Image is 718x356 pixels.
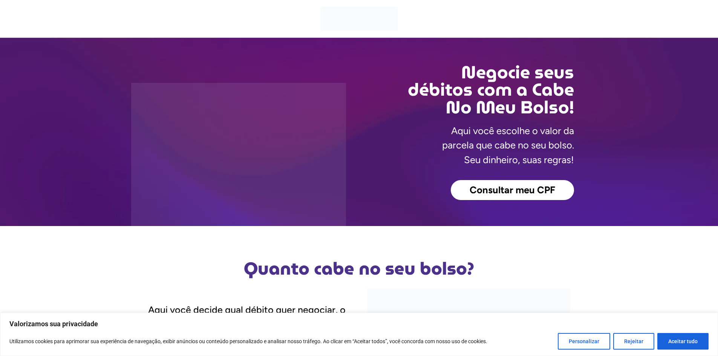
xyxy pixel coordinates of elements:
h2: Negocie seus débitos com a Cabe No Meu Bolso! [359,64,574,116]
p: Valorizamos sua privacidade [9,319,709,328]
a: Consultar meu CPF [451,180,574,200]
button: Personalizar [558,333,610,350]
button: Aceitar tudo [657,333,709,350]
span: Consultar meu CPF [470,185,555,195]
p: Utilizamos cookies para aprimorar sua experiência de navegação, exibir anúncios ou conteúdo perso... [9,337,487,346]
img: Cabe no Meu Bolso [321,7,398,31]
p: Aqui você decide qual débito quer negociar, o valor da parcela que cabe no seu bolso e a melhor d... [148,303,359,345]
h2: Quanto cabe no seu bolso? [144,260,574,277]
button: Rejeitar [613,333,654,350]
p: Aqui você escolhe o valor da parcela que cabe no seu bolso. Seu dinheiro, suas regras! [442,124,574,167]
